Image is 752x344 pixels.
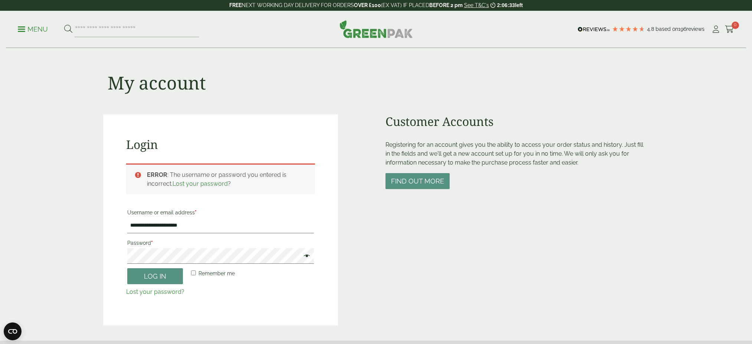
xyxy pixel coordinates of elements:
div: 4.79 Stars [612,26,645,32]
i: My Account [711,26,720,33]
span: Remember me [198,270,235,276]
h1: My account [108,72,206,94]
a: Menu [18,25,48,32]
strong: FREE [229,2,242,8]
p: Menu [18,25,48,34]
button: Open CMP widget [4,322,22,340]
strong: OVER £100 [354,2,381,8]
label: Password [127,238,314,248]
span: left [515,2,523,8]
strong: BEFORE 2 pm [429,2,463,8]
label: Username or email address [127,207,314,218]
a: Find out more [385,178,450,185]
span: 196 [678,26,686,32]
img: GreenPak Supplies [339,20,413,38]
span: Based on [656,26,678,32]
button: Find out more [385,173,450,189]
strong: ERROR [147,171,167,178]
span: 2:06:33 [497,2,515,8]
a: Lost your password? [126,288,184,295]
p: Registering for an account gives you the ability to access your order status and history. Just fi... [385,140,649,167]
img: REVIEWS.io [578,27,610,32]
span: 0 [732,22,739,29]
input: Remember me [191,270,196,275]
a: Lost your password [173,180,228,187]
i: Cart [725,26,734,33]
span: reviews [686,26,705,32]
h2: Customer Accounts [385,114,649,129]
a: See T&C's [464,2,489,8]
a: 0 [725,24,734,35]
h2: Login [126,137,315,152]
span: 4.8 [647,26,656,32]
li: : The username or password you entered is incorrect. ? [147,171,303,188]
button: Log in [127,268,183,284]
